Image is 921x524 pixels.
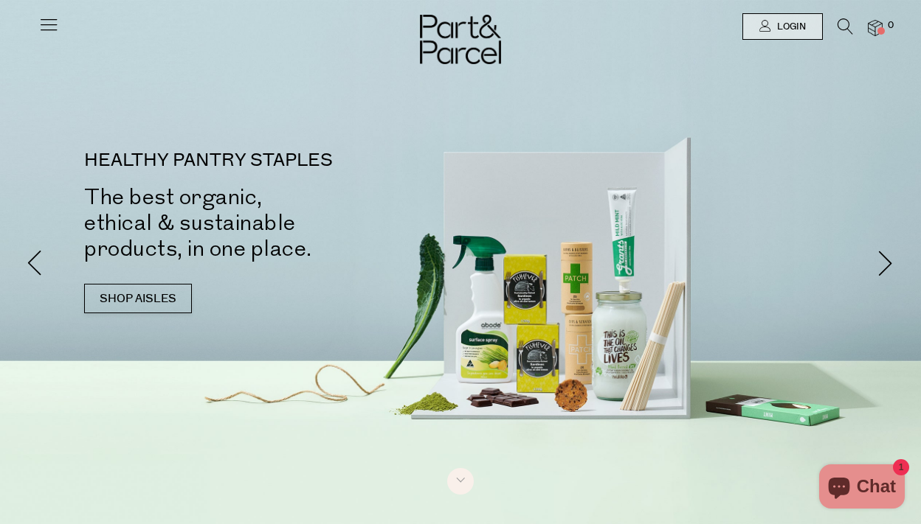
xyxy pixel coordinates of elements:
[420,15,501,64] img: Part&Parcel
[884,19,897,32] span: 0
[773,21,806,33] span: Login
[84,152,483,170] p: HEALTHY PANTRY STAPLES
[868,20,883,35] a: 0
[84,184,483,262] h2: The best organic, ethical & sustainable products, in one place.
[815,464,909,512] inbox-online-store-chat: Shopify online store chat
[84,284,192,313] a: SHOP AISLES
[742,13,823,40] a: Login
